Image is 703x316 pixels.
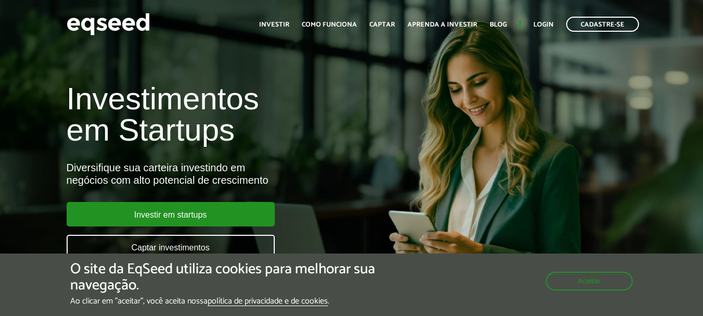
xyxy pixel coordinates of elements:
p: Ao clicar em "aceitar", você aceita nossa . [70,296,407,306]
h1: Investimentos em Startups [67,83,403,146]
a: Captar investimentos [67,235,275,259]
a: Investir em startups [67,202,275,226]
a: Como funciona [302,21,357,28]
a: Aprenda a investir [407,21,477,28]
a: Login [533,21,554,28]
a: Blog [490,21,507,28]
a: Captar [369,21,395,28]
h5: O site da EqSeed utiliza cookies para melhorar sua navegação. [70,261,407,294]
a: Investir [259,21,289,28]
button: Aceitar [546,272,633,290]
a: política de privacidade e de cookies [208,297,328,306]
img: EqSeed [67,10,150,38]
a: Cadastre-se [566,17,639,32]
div: Diversifique sua carteira investindo em negócios com alto potencial de crescimento [67,161,403,186]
